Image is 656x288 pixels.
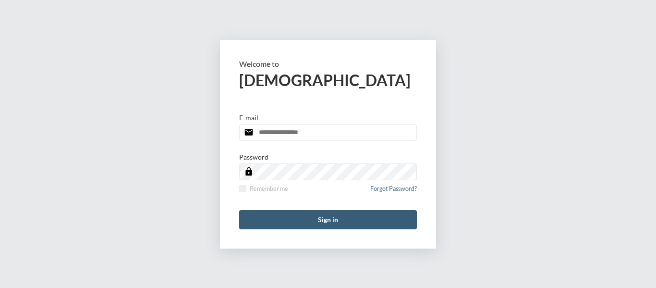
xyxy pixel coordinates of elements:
[239,71,417,89] h2: [DEMOGRAPHIC_DATA]
[239,153,268,161] p: Password
[239,185,288,192] label: Remember me
[239,59,417,68] p: Welcome to
[370,185,417,198] a: Forgot Password?
[239,210,417,229] button: Sign in
[239,113,258,122] p: E-mail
